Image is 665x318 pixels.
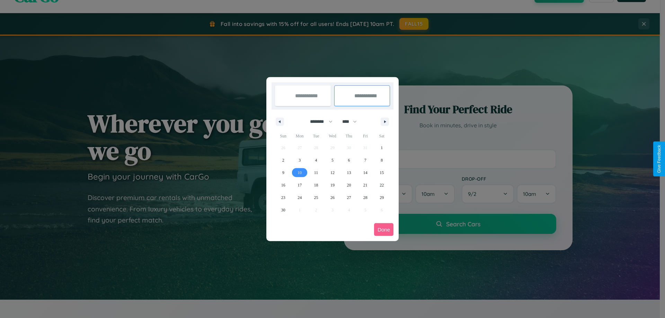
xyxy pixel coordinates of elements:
span: Sat [374,130,390,142]
span: Fri [357,130,373,142]
span: 6 [348,154,350,166]
span: 13 [347,166,351,179]
span: 2 [282,154,284,166]
button: 22 [374,179,390,191]
button: 14 [357,166,373,179]
span: 29 [380,191,384,204]
span: 30 [281,204,285,216]
button: 11 [308,166,324,179]
button: 9 [275,166,291,179]
button: 26 [324,191,340,204]
span: 14 [363,166,367,179]
button: 19 [324,179,340,191]
button: 28 [357,191,373,204]
span: 24 [298,191,302,204]
button: 13 [341,166,357,179]
button: 23 [275,191,291,204]
button: 12 [324,166,340,179]
span: 12 [330,166,335,179]
button: 10 [291,166,308,179]
button: 25 [308,191,324,204]
span: 11 [314,166,318,179]
button: 17 [291,179,308,191]
span: Thu [341,130,357,142]
button: 24 [291,191,308,204]
button: 27 [341,191,357,204]
span: Wed [324,130,340,142]
button: 8 [374,154,390,166]
button: 7 [357,154,373,166]
span: 4 [315,154,317,166]
span: 17 [298,179,302,191]
button: 1 [374,142,390,154]
button: 5 [324,154,340,166]
button: Done [374,223,393,236]
button: 29 [374,191,390,204]
span: 20 [347,179,351,191]
button: 18 [308,179,324,191]
span: 18 [314,179,318,191]
span: 5 [331,154,334,166]
span: 7 [364,154,366,166]
span: 9 [282,166,284,179]
span: 15 [380,166,384,179]
button: 20 [341,179,357,191]
span: 26 [330,191,335,204]
span: 28 [363,191,367,204]
span: 10 [298,166,302,179]
span: 23 [281,191,285,204]
span: 16 [281,179,285,191]
span: Mon [291,130,308,142]
button: 15 [374,166,390,179]
span: 19 [330,179,335,191]
span: 22 [380,179,384,191]
span: 1 [381,142,383,154]
button: 16 [275,179,291,191]
button: 30 [275,204,291,216]
span: Tue [308,130,324,142]
button: 2 [275,154,291,166]
div: Give Feedback [657,145,662,173]
button: 6 [341,154,357,166]
span: 8 [381,154,383,166]
span: Sun [275,130,291,142]
span: 21 [363,179,367,191]
button: 21 [357,179,373,191]
button: 3 [291,154,308,166]
span: 25 [314,191,318,204]
span: 3 [299,154,301,166]
span: 27 [347,191,351,204]
button: 4 [308,154,324,166]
